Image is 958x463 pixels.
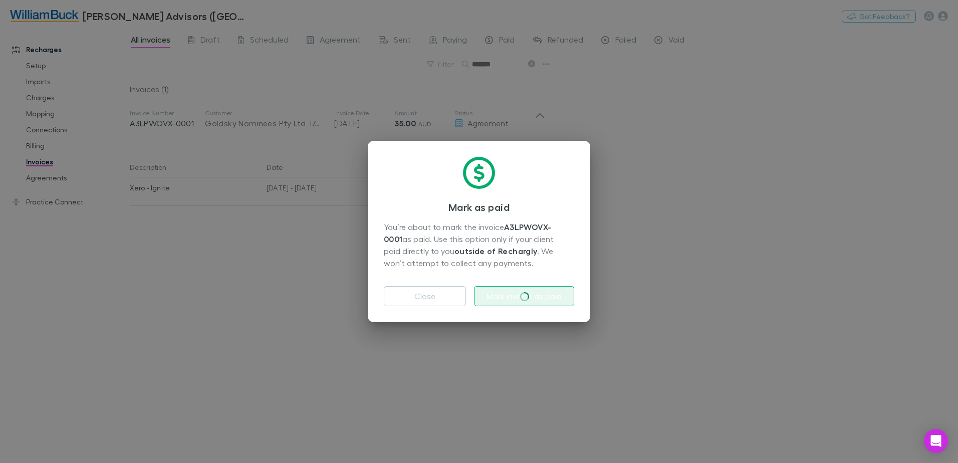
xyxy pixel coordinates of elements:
button: Mark invoice as paid [474,286,574,306]
div: Open Intercom Messenger [924,429,948,453]
button: Close [384,286,466,306]
div: You’re about to mark the invoice as paid. Use this option only if your client paid directly to yo... [384,221,574,270]
h3: Mark as paid [384,201,574,213]
strong: outside of Rechargly [454,246,537,256]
